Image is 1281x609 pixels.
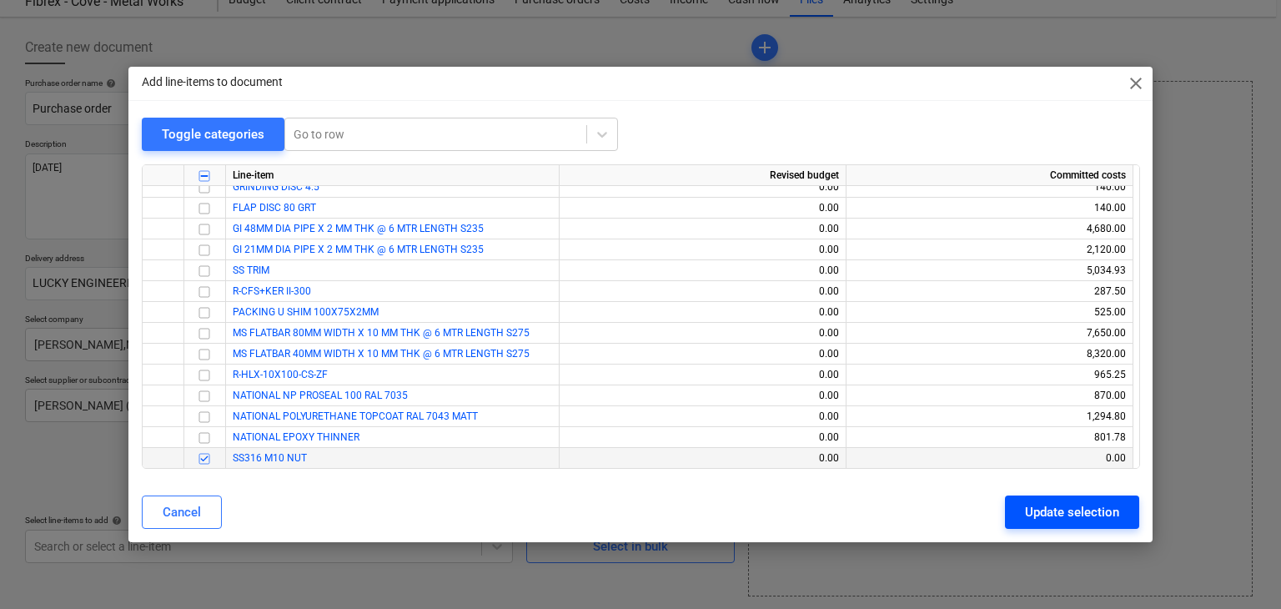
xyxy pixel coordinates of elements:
div: Line-item [226,165,560,186]
div: Cancel [163,501,201,523]
a: MS FLATBAR 80MM WIDTH X 10 MM THK @ 6 MTR LENGTH S275 [233,327,530,339]
a: GRINDING DISC 4.5 [233,181,319,193]
div: 1,294.80 [853,406,1126,427]
div: 525.00 [853,302,1126,323]
div: Committed costs [846,165,1133,186]
a: SS316 M10 NUT [233,452,307,464]
a: FLAP DISC 80 GRT [233,202,316,214]
div: 0.00 [566,385,839,406]
div: 0.00 [566,448,839,469]
a: GI 48MM DIA PIPE X 2 MM THK @ 6 MTR LENGTH S235 [233,223,484,234]
p: Add line-items to document [142,73,283,91]
div: 0.00 [566,281,839,302]
a: SS TRIM [233,264,269,276]
div: 0.00 [566,323,839,344]
button: Cancel [142,496,222,529]
a: MS FLATBAR 40MM WIDTH X 10 MM THK @ 6 MTR LENGTH S275 [233,348,530,360]
a: NATIONAL EPOXY THINNER [233,431,359,443]
a: PACKING U SHIM 100X75X2MM [233,306,379,318]
a: NATIONAL POLYURETHANE TOPCOAT RAL 7043 MATT [233,410,478,422]
div: 0.00 [566,365,839,385]
div: 0.00 [566,239,839,260]
button: Toggle categories [142,118,284,151]
div: 870.00 [853,385,1126,406]
div: 140.00 [853,177,1126,198]
div: 0.00 [566,260,839,281]
div: 140.00 [853,198,1126,219]
div: 0.00 [566,219,839,239]
div: 0.00 [566,406,839,427]
div: 287.50 [853,281,1126,302]
a: NATIONAL NP PROSEAL 100 RAL 7035 [233,390,408,401]
div: 965.25 [853,365,1126,385]
span: close [1126,73,1146,93]
div: 0.00 [566,344,839,365]
a: R-CFS+KER II-300 [233,285,311,297]
div: 801.78 [853,427,1126,448]
iframe: Chat Widget [1198,529,1281,609]
div: 0.00 [566,302,839,323]
div: 2,120.00 [853,239,1126,260]
button: Update selection [1005,496,1139,529]
div: 7,650.00 [853,323,1126,344]
div: Revised budget [560,165,846,186]
div: 8,320.00 [853,344,1126,365]
div: Update selection [1025,501,1119,523]
div: 5,034.93 [853,260,1126,281]
div: Toggle categories [162,123,264,145]
a: GI 21MM DIA PIPE X 2 MM THK @ 6 MTR LENGTH S235 [233,244,484,255]
div: 0.00 [566,177,839,198]
div: 0.00 [853,448,1126,469]
a: R-HLX-10X100-CS-ZF [233,369,328,380]
div: 0.00 [566,427,839,448]
div: 0.00 [566,198,839,219]
div: 4,680.00 [853,219,1126,239]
